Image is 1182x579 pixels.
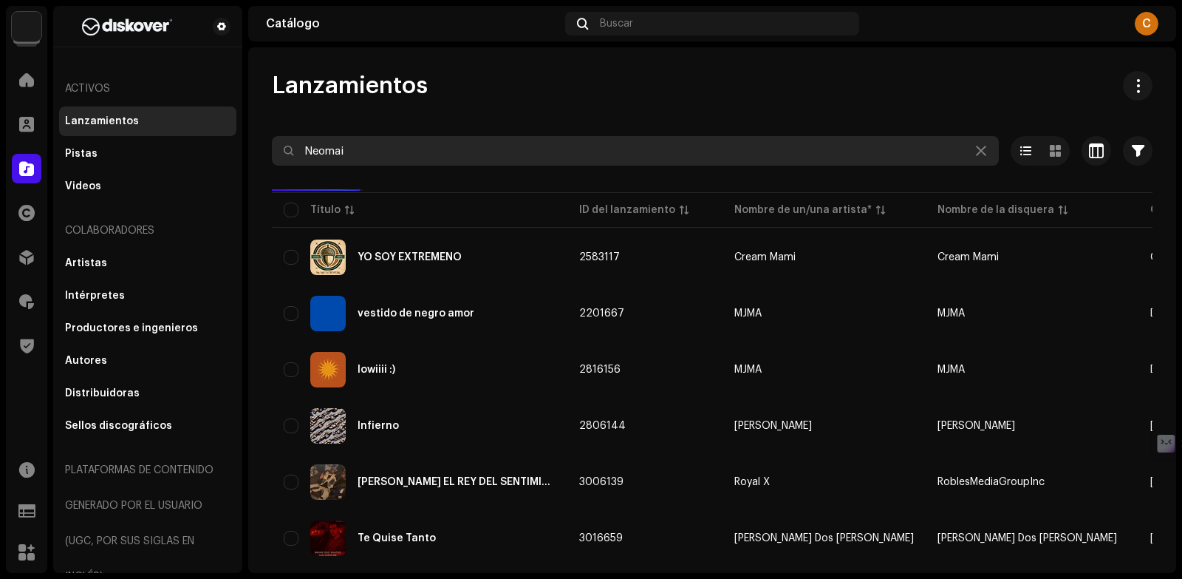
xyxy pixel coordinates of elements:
[937,308,965,319] span: MJMA
[59,379,236,408] re-m-nav-item: Distribuidoras
[579,252,620,263] span: 2583117
[65,420,172,432] div: Sellos discográficos
[65,322,198,334] div: Productores e ingenieros
[734,421,812,431] div: [PERSON_NAME]
[65,18,189,35] img: b627a117-4a24-417a-95e9-2d0c90689367
[310,352,346,387] img: 4dffb14b-431f-4812-aba5-55980fa36e75
[734,203,872,217] div: Nombre de un/una artista*
[59,281,236,311] re-m-nav-item: Intérpretes
[358,252,462,263] div: YO SOY EXTREMEÑO
[937,477,1045,487] span: RoblesMediaGroupInc
[65,387,140,399] div: Distribuidoras
[734,421,914,431] span: de Castro
[579,308,624,319] span: 2201667
[579,421,626,431] span: 2806144
[734,252,796,263] div: Cream Mami
[272,71,428,101] span: Lanzamientos
[266,18,559,30] div: Catálogo
[310,296,346,331] img: 587e320a-ed3c-41c1-acc7-a43c89ace56b
[59,248,236,278] re-m-nav-item: Artistas
[734,365,914,375] span: MJMA
[579,203,675,217] div: ID del lanzamiento
[937,252,999,263] span: Cream Mami
[65,180,101,192] div: Videos
[579,365,621,375] span: 2816156
[937,365,965,375] span: MJMA
[12,12,41,41] img: 297a105e-aa6c-4183-9ff4-27133c00f2e2
[310,464,346,500] img: 06f45d62-f7d9-45e4-b5c0-410127c8d418
[937,421,1015,431] span: de Castro
[59,411,236,441] re-m-nav-item: Sellos discográficos
[59,172,236,201] re-m-nav-item: Videos
[65,148,98,160] div: Pistas
[734,308,914,319] span: MJMA
[734,477,770,487] div: Royal X
[734,308,762,319] div: MJMA
[310,408,346,444] img: cae994f5-25ae-411c-8810-7c3c4721fdcd
[358,365,395,375] div: lowiiii :)
[59,213,236,248] re-a-nav-header: Colaboradores
[600,18,633,30] span: Buscar
[734,252,914,263] span: Cream Mami
[358,308,474,319] div: vestido de negro amor
[59,106,236,136] re-m-nav-item: Lanzamientos
[1135,12,1158,35] div: C
[358,533,436,544] div: Te Quise Tanto
[937,533,1117,544] span: Bruno Dos Santos
[734,477,914,487] span: Royal X
[734,365,762,375] div: MJMA
[65,290,125,302] div: Intérpretes
[310,203,341,217] div: Título
[59,71,236,106] re-a-nav-header: Activos
[310,521,346,556] img: e2da8caf-944b-4718-869f-7dd1fc0b2ecd
[310,240,346,275] img: 25139d4b-c0e8-40c5-ae33-66e3726027d1
[579,477,624,487] span: 3006139
[59,346,236,376] re-m-nav-item: Autores
[358,421,399,431] div: Infierno
[59,139,236,169] re-m-nav-item: Pistas
[734,533,914,544] span: Bruno Dos Santos
[65,355,107,367] div: Autores
[59,314,236,343] re-m-nav-item: Productores e ingenieros
[65,257,107,269] div: Artistas
[65,115,139,127] div: Lanzamientos
[937,203,1054,217] div: Nombre de la disquera
[272,136,999,166] input: Buscar
[358,477,556,487] div: JULIAN EL REY DEL SENTIMIENTO VOL.2
[734,533,914,544] div: [PERSON_NAME] Dos [PERSON_NAME]
[579,533,623,544] span: 3016659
